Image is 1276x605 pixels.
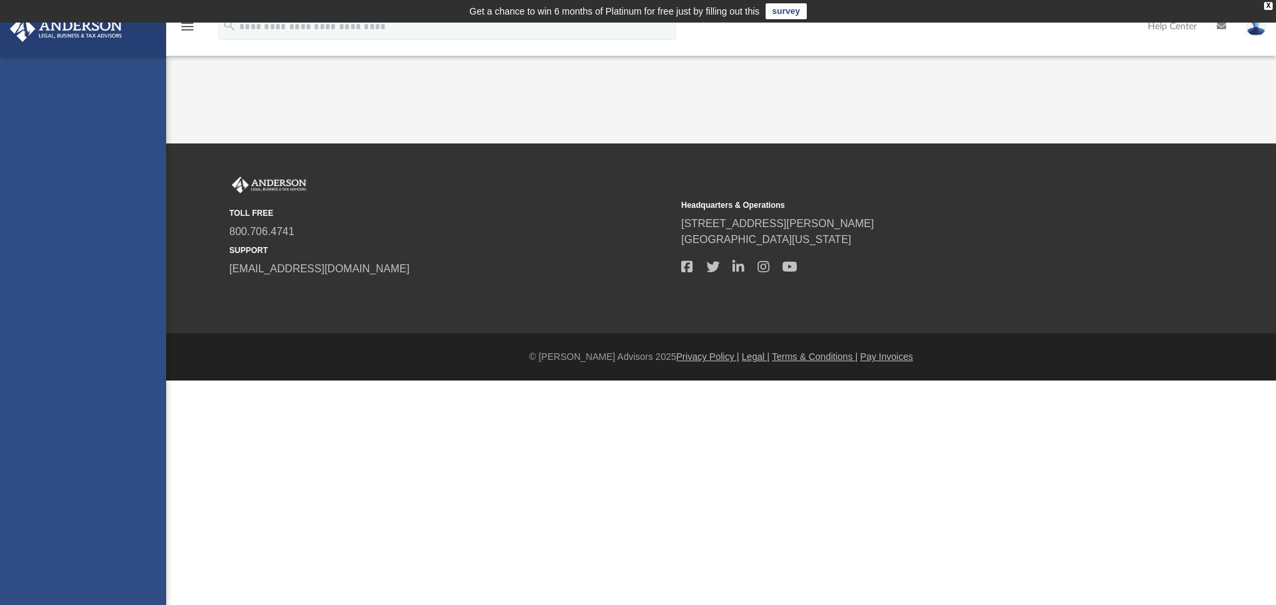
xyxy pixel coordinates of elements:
a: [GEOGRAPHIC_DATA][US_STATE] [681,234,851,245]
a: Privacy Policy | [677,351,740,362]
a: menu [179,25,195,35]
small: TOLL FREE [229,207,672,219]
a: [EMAIL_ADDRESS][DOMAIN_NAME] [229,263,409,274]
small: SUPPORT [229,244,672,256]
a: Legal | [742,351,770,362]
i: menu [179,19,195,35]
div: Get a chance to win 6 months of Platinum for free just by filling out this [469,3,760,19]
a: [STREET_ADDRESS][PERSON_NAME] [681,218,874,229]
img: User Pic [1246,17,1266,36]
img: Anderson Advisors Platinum Portal [229,177,309,194]
div: © [PERSON_NAME] Advisors 2025 [166,350,1276,364]
a: Terms & Conditions | [772,351,858,362]
i: search [222,18,237,33]
a: 800.706.4741 [229,226,294,237]
a: survey [766,3,807,19]
img: Anderson Advisors Platinum Portal [6,16,126,42]
a: Pay Invoices [860,351,912,362]
small: Headquarters & Operations [681,199,1124,211]
div: close [1264,2,1273,10]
